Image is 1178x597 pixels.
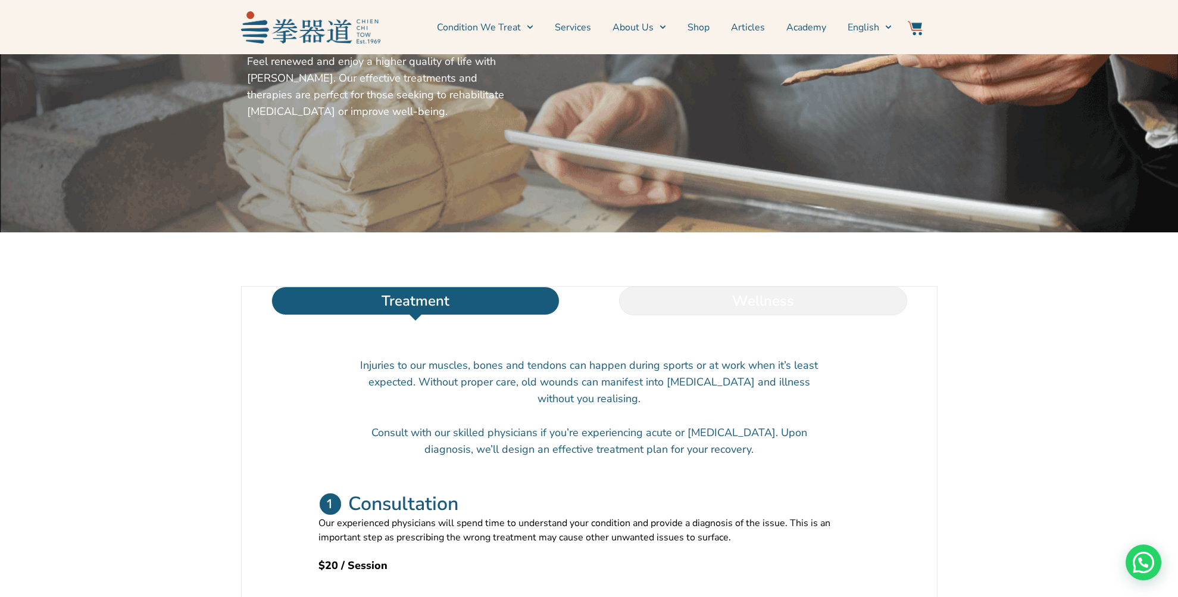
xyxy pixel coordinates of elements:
p: Injuries to our muscles, bones and tendons can happen during sports or at work when it’s least ex... [360,357,818,407]
a: About Us [613,13,666,42]
h2: $20 / Session [318,557,860,574]
a: Condition We Treat [437,13,533,42]
p: Consult with our skilled physicians if you’re experiencing acute or [MEDICAL_DATA]. Upon diagnosi... [360,424,818,458]
a: Academy [786,13,826,42]
a: English [848,13,892,42]
p: Feel renewed and enjoy a higher quality of life with [PERSON_NAME]. Our effective treatments and ... [247,53,514,120]
img: Website Icon-03 [908,21,922,35]
nav: Menu [386,13,892,42]
h2: Consultation [348,492,458,516]
a: Shop [688,13,710,42]
p: Our experienced physicians will spend time to understand your condition and provide a diagnosis o... [318,516,860,545]
a: Services [555,13,591,42]
span: English [848,20,879,35]
a: Articles [731,13,765,42]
